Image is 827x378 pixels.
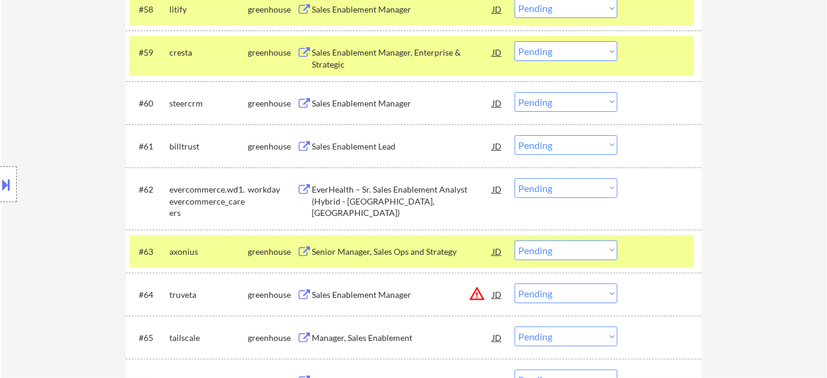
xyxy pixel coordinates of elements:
[312,289,492,301] div: Sales Enablement Manager
[491,327,503,348] div: JD
[312,97,492,109] div: Sales Enablement Manager
[491,92,503,114] div: JD
[312,141,492,153] div: Sales Enablement Lead
[248,332,297,344] div: greenhouse
[248,246,297,258] div: greenhouse
[312,246,492,258] div: Senior Manager, Sales Ops and Strategy
[491,283,503,305] div: JD
[169,4,248,16] div: litify
[491,135,503,157] div: JD
[248,4,297,16] div: greenhouse
[248,289,297,301] div: greenhouse
[169,332,248,344] div: tailscale
[248,184,297,196] div: workday
[491,240,503,262] div: JD
[312,4,492,16] div: Sales Enablement Manager
[139,4,160,16] div: #58
[169,47,248,59] div: cresta
[491,178,503,200] div: JD
[469,285,485,302] button: warning_amber
[312,47,492,70] div: Sales Enablement Manager, Enterprise & Strategic
[248,97,297,109] div: greenhouse
[139,47,160,59] div: #59
[248,141,297,153] div: greenhouse
[312,184,492,219] div: EverHealth – Sr. Sales Enablement Analyst (Hybrid - [GEOGRAPHIC_DATA], [GEOGRAPHIC_DATA])
[248,47,297,59] div: greenhouse
[312,332,492,344] div: Manager, Sales Enablement
[139,332,160,344] div: #65
[491,41,503,63] div: JD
